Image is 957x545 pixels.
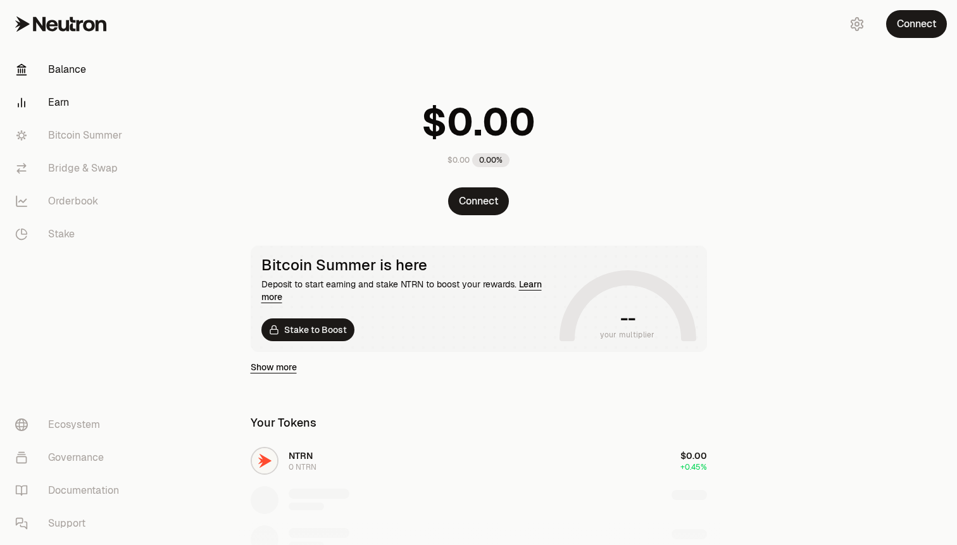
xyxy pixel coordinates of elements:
div: 0.00% [472,153,510,167]
button: Connect [886,10,947,38]
div: Bitcoin Summer is here [261,256,554,274]
a: Governance [5,441,137,474]
a: Documentation [5,474,137,507]
a: Earn [5,86,137,119]
a: Balance [5,53,137,86]
div: $0.00 [447,155,470,165]
span: your multiplier [600,329,655,341]
a: Ecosystem [5,408,137,441]
a: Support [5,507,137,540]
button: Connect [448,187,509,215]
a: Show more [251,361,297,373]
div: Your Tokens [251,414,316,432]
a: Stake to Boost [261,318,354,341]
a: Bridge & Swap [5,152,137,185]
a: Stake [5,218,137,251]
div: Deposit to start earning and stake NTRN to boost your rewards. [261,278,554,303]
h1: -- [620,308,635,329]
a: Orderbook [5,185,137,218]
a: Bitcoin Summer [5,119,137,152]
